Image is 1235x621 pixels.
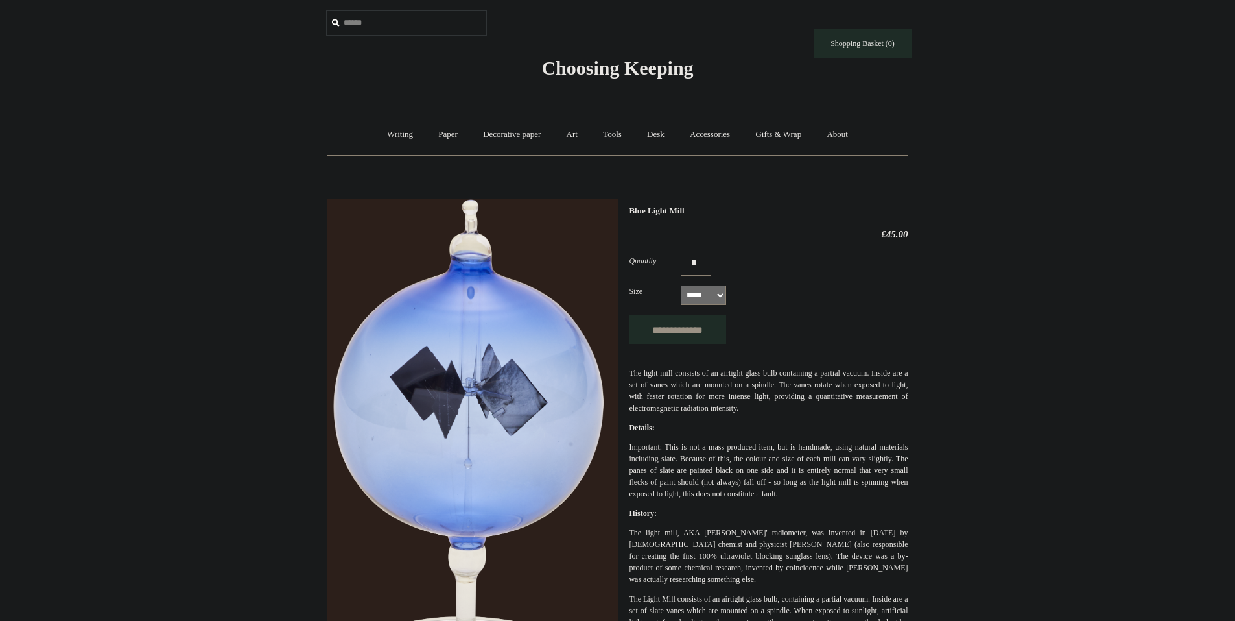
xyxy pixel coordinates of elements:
a: Art [555,117,589,152]
h2: £45.00 [629,228,908,240]
a: Writing [375,117,425,152]
p: Important: This is not a mass produced item, but is handmade, using natural materials including s... [629,441,908,500]
a: Shopping Basket (0) [814,29,912,58]
h1: Blue Light Mill [629,206,908,216]
strong: History: [629,509,657,518]
a: Choosing Keeping [541,67,693,77]
a: Tools [591,117,633,152]
a: Accessories [678,117,742,152]
p: The light mill consists of an airtight glass bulb containing a partial vacuum. Inside are a set o... [629,367,908,414]
label: Quantity [629,255,681,267]
strong: Details: [629,423,654,432]
a: Gifts & Wrap [744,117,813,152]
span: Choosing Keeping [541,57,693,79]
a: Desk [635,117,676,152]
a: Paper [427,117,469,152]
a: Decorative paper [471,117,552,152]
a: About [815,117,860,152]
p: The light mill, AKA [PERSON_NAME]' radiometer, was invented in [DATE] by [DEMOGRAPHIC_DATA] chemi... [629,527,908,585]
label: Size [629,286,681,297]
